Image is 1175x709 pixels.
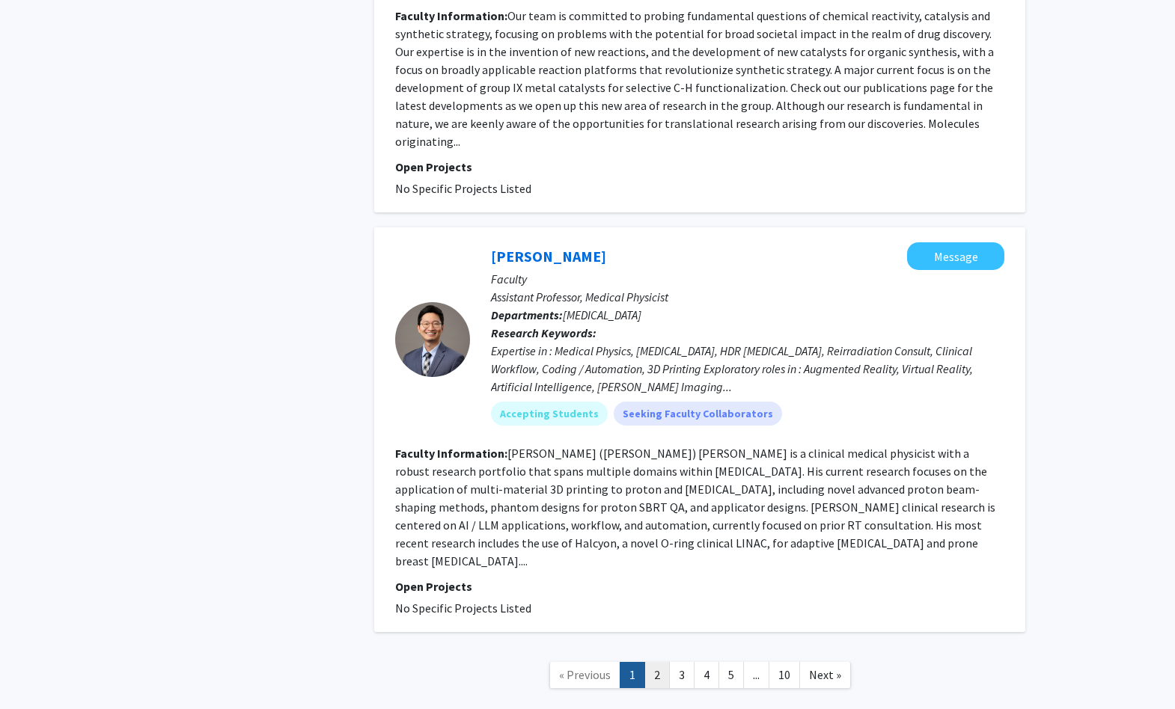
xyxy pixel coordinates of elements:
a: Previous Page [549,662,620,688]
a: 2 [644,662,670,688]
a: 5 [718,662,744,688]
p: Assistant Professor, Medical Physicist [491,288,1004,306]
span: No Specific Projects Listed [395,601,531,616]
div: Expertise in : Medical Physics, [MEDICAL_DATA], HDR [MEDICAL_DATA], Reirradiation Consult, Clinic... [491,342,1004,396]
p: Faculty [491,270,1004,288]
span: « Previous [559,667,611,682]
mat-chip: Seeking Faculty Collaborators [614,402,782,426]
a: 3 [669,662,695,688]
mat-chip: Accepting Students [491,402,608,426]
fg-read-more: [PERSON_NAME] ([PERSON_NAME]) [PERSON_NAME] is a clinical medical physicist with a robust researc... [395,446,995,568]
a: Next [799,662,851,688]
nav: Page navigation [374,647,1025,708]
b: Faculty Information: [395,446,507,461]
span: ... [753,667,760,682]
a: 1 [620,662,645,688]
b: Departments: [491,307,563,322]
p: Open Projects [395,158,1004,176]
p: Open Projects [395,577,1004,595]
b: Faculty Information: [395,8,507,23]
span: No Specific Projects Listed [395,181,531,196]
a: 4 [694,662,719,688]
a: [PERSON_NAME] [491,247,606,266]
fg-read-more: Our team is committed to probing fundamental questions of chemical reactivity, catalysis and synt... [395,8,994,149]
span: Next » [809,667,841,682]
iframe: Chat [11,642,64,698]
b: Research Keywords: [491,325,596,340]
span: [MEDICAL_DATA] [563,307,641,322]
a: 10 [769,662,800,688]
button: Message Suk Yoon [907,242,1004,270]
